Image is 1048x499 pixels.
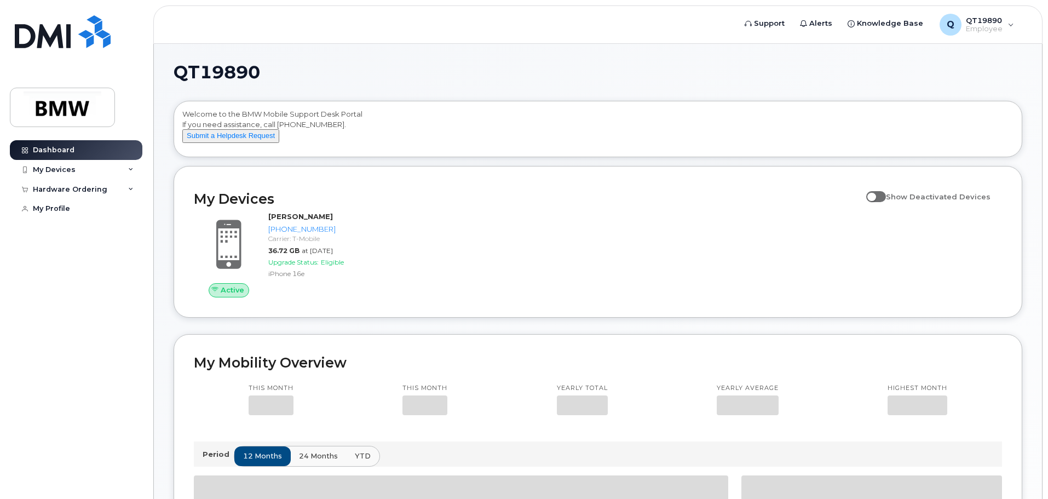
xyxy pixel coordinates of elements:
button: Submit a Helpdesk Request [182,129,279,143]
span: Active [221,285,244,295]
strong: [PERSON_NAME] [268,212,333,221]
h2: My Mobility Overview [194,354,1002,371]
span: Upgrade Status: [268,258,319,266]
h2: My Devices [194,191,861,207]
p: This month [402,384,447,393]
div: Welcome to the BMW Mobile Support Desk Portal If you need assistance, call [PHONE_NUMBER]. [182,109,1014,153]
p: Yearly total [557,384,608,393]
div: [PHONE_NUMBER] [268,224,382,234]
span: YTD [355,451,371,461]
input: Show Deactivated Devices [866,186,875,195]
p: Yearly average [717,384,779,393]
p: Period [203,449,234,460]
span: 24 months [299,451,338,461]
span: 36.72 GB [268,246,300,255]
span: Eligible [321,258,344,266]
span: Show Deactivated Devices [886,192,991,201]
a: Active[PERSON_NAME][PHONE_NUMBER]Carrier: T-Mobile36.72 GBat [DATE]Upgrade Status:EligibleiPhone 16e [194,211,386,297]
span: at [DATE] [302,246,333,255]
div: Carrier: T-Mobile [268,234,382,243]
a: Submit a Helpdesk Request [182,131,279,140]
div: iPhone 16e [268,269,382,278]
p: This month [249,384,293,393]
p: Highest month [888,384,947,393]
span: QT19890 [174,64,260,81]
